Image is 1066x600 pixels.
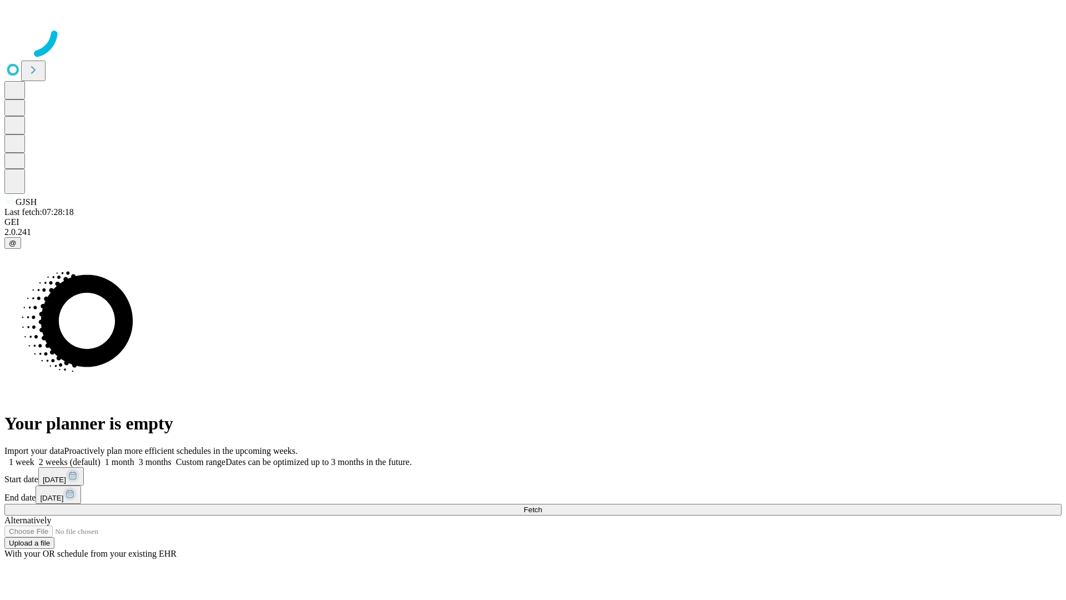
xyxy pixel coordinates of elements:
[105,457,134,467] span: 1 month
[225,457,411,467] span: Dates can be optimized up to 3 months in the future.
[38,467,84,486] button: [DATE]
[4,537,54,549] button: Upload a file
[4,217,1062,227] div: GEI
[4,516,51,525] span: Alternatively
[40,494,63,502] span: [DATE]
[4,504,1062,516] button: Fetch
[36,486,81,504] button: [DATE]
[9,239,17,247] span: @
[4,486,1062,504] div: End date
[4,413,1062,434] h1: Your planner is empty
[176,457,225,467] span: Custom range
[64,446,298,456] span: Proactively plan more efficient schedules in the upcoming weeks.
[39,457,100,467] span: 2 weeks (default)
[16,197,37,207] span: GJSH
[4,207,74,217] span: Last fetch: 07:28:18
[4,227,1062,237] div: 2.0.241
[43,476,66,484] span: [DATE]
[4,549,177,558] span: With your OR schedule from your existing EHR
[524,506,542,514] span: Fetch
[139,457,172,467] span: 3 months
[4,446,64,456] span: Import your data
[4,467,1062,486] div: Start date
[9,457,34,467] span: 1 week
[4,237,21,249] button: @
